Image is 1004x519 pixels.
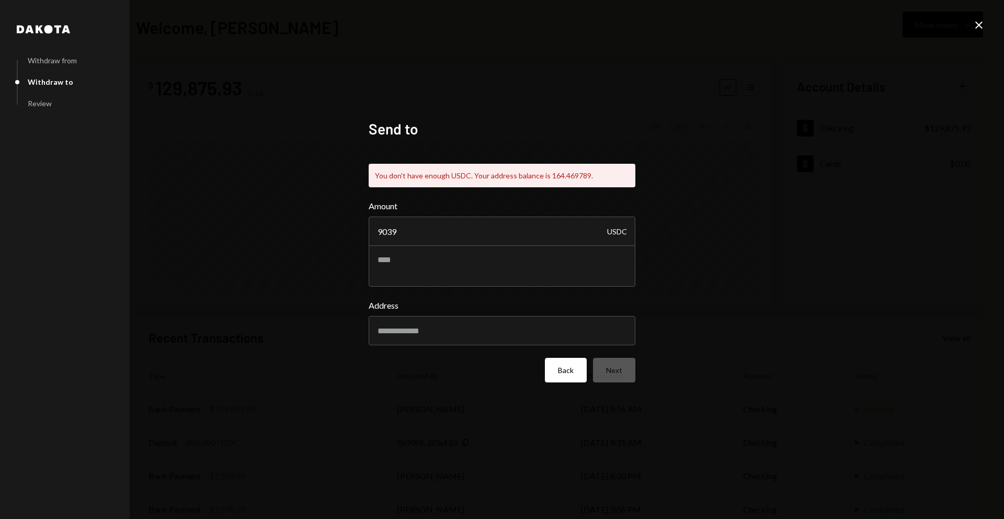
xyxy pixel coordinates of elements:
[28,56,77,65] div: Withdraw from
[28,99,52,108] div: Review
[369,200,635,212] label: Amount
[545,358,587,382] button: Back
[607,217,627,246] div: USDC
[369,299,635,312] label: Address
[28,77,73,86] div: Withdraw to
[369,217,635,246] input: Enter amount
[369,164,635,187] div: You don't have enough USDC. Your address balance is 164.469789.
[369,119,635,139] h2: Send to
